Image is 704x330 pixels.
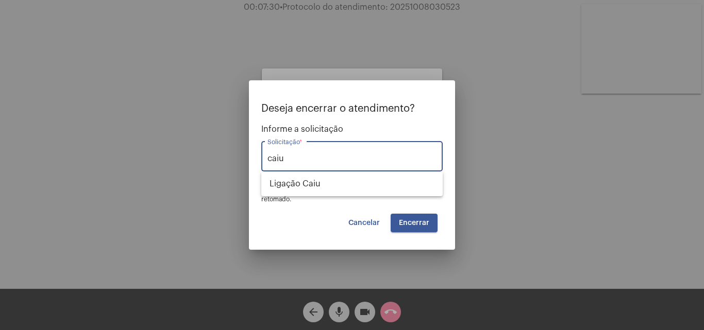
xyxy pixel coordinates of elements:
button: Cancelar [340,214,388,232]
p: Deseja encerrar o atendimento? [261,103,443,114]
span: Informe a solicitação [261,125,443,134]
input: Buscar solicitação [267,154,437,163]
span: OBS: O atendimento depois de encerrado não poderá ser retomado. [261,187,429,202]
span: Ligação Caiu [270,171,434,196]
span: Cancelar [348,219,380,227]
span: Encerrar [399,219,429,227]
button: Encerrar [391,214,438,232]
